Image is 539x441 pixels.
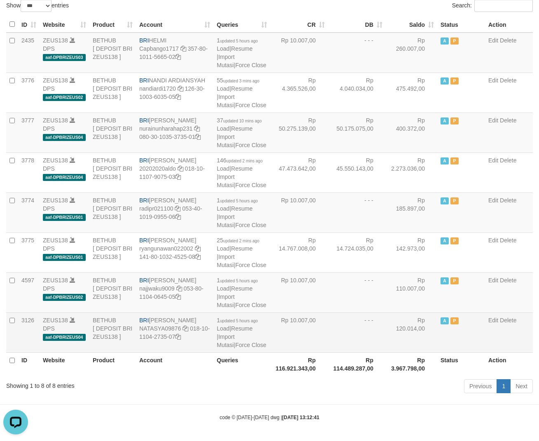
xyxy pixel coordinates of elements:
[194,125,200,132] a: Copy nurainunharahap231 to clipboard
[231,85,253,92] a: Resume
[270,192,328,232] td: Rp 10.007,00
[217,277,258,284] span: 1
[89,232,136,272] td: BETHUB [ DEPOSIT BRI ZEUS138 ]
[450,317,459,324] span: Paused
[328,33,386,73] td: - - -
[195,134,201,140] a: Copy 080301035373501 to clipboard
[43,37,68,44] a: ZEUS138
[217,117,266,148] span: | | |
[488,197,498,204] a: Edit
[18,192,40,232] td: 3774
[231,45,253,52] a: Resume
[488,277,498,284] a: Edit
[500,117,516,124] a: Delete
[43,197,68,204] a: ZEUS138
[18,312,40,352] td: 3126
[40,152,89,192] td: DPS
[235,342,266,348] a: Force Close
[231,165,253,172] a: Resume
[450,157,459,164] span: Paused
[441,317,449,324] span: Active
[43,117,68,124] a: ZEUS138
[450,38,459,45] span: Paused
[500,77,516,84] a: Delete
[328,16,386,33] th: DB: activate to sort column ascending
[328,152,386,192] td: Rp 45.550.143,00
[217,77,259,84] span: 55
[488,157,498,164] a: Edit
[441,117,449,124] span: Active
[139,205,173,212] a: radipr021100
[176,285,182,292] a: Copy najjwaku9009 to clipboard
[18,272,40,312] td: 4597
[223,79,260,83] span: updated 3 mins ago
[441,38,449,45] span: Active
[464,379,497,393] a: Previous
[217,325,230,332] a: Load
[40,272,89,312] td: DPS
[217,245,230,252] a: Load
[217,253,234,268] a: Import Mutasi
[139,317,149,324] span: BRI
[328,113,386,152] td: Rp 50.175.075,00
[40,73,89,113] td: DPS
[217,293,234,308] a: Import Mutasi
[328,312,386,352] td: - - -
[217,197,258,204] span: 1
[386,113,437,152] td: Rp 400.372,00
[488,37,498,44] a: Edit
[500,317,516,324] a: Delete
[500,157,516,164] a: Delete
[136,352,213,376] th: Account
[386,16,437,33] th: Saldo: activate to sort column ascending
[450,197,459,204] span: Paused
[270,16,328,33] th: CR: activate to sort column ascending
[235,222,266,228] a: Force Close
[217,213,234,228] a: Import Mutasi
[220,279,258,283] span: updated 5 hours ago
[136,192,213,232] td: [PERSON_NAME] 053-40-1019-0955-06
[500,237,516,244] a: Delete
[270,152,328,192] td: Rp 47.473.642,00
[217,165,230,172] a: Load
[175,333,181,340] a: Copy 018101104273507 to clipboard
[217,37,266,68] span: | | |
[231,285,253,292] a: Resume
[139,325,181,332] a: NATASYA09876
[217,333,234,348] a: Import Mutasi
[441,237,449,244] span: Active
[485,352,533,376] th: Action
[223,119,262,123] span: updated 10 mins ago
[235,62,266,68] a: Force Close
[497,379,511,393] a: 1
[139,45,179,52] a: Capbango1717
[183,325,188,332] a: Copy NATASYA09876 to clipboard
[43,237,68,244] a: ZEUS138
[328,192,386,232] td: - - -
[217,94,234,108] a: Import Mutasi
[231,205,253,212] a: Resume
[139,197,149,204] span: BRI
[175,213,181,220] a: Copy 053401019095506 to clipboard
[43,214,86,221] span: aaf-DPBRIZEUS01
[136,73,213,113] td: NANDI ARDIANSYAH 126-30-1003-6035-05
[450,237,459,244] span: Paused
[213,16,270,33] th: Queries: activate to sort column ascending
[270,312,328,352] td: Rp 10.007,00
[437,16,485,33] th: Status
[136,312,213,352] td: [PERSON_NAME] 018-10-1104-2735-07
[195,253,201,260] a: Copy 141801032452508 to clipboard
[43,174,86,181] span: aaf-DPBRIZEUS04
[217,317,258,324] span: 1
[328,352,386,376] th: Rp 114.489.287,00
[18,16,40,33] th: ID: activate to sort column ascending
[175,54,181,60] a: Copy 357801011566502 to clipboard
[136,16,213,33] th: Account: activate to sort column ascending
[43,54,86,61] span: aaf-DPBRIZEUS03
[139,245,193,252] a: ryangunawan022002
[89,312,136,352] td: BETHUB [ DEPOSIT BRI ZEUS138 ]
[89,73,136,113] td: BETHUB [ DEPOSIT BRI ZEUS138 ]
[217,157,262,164] span: 146
[220,415,319,420] small: code © [DATE]-[DATE] dwg |
[437,352,485,376] th: Status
